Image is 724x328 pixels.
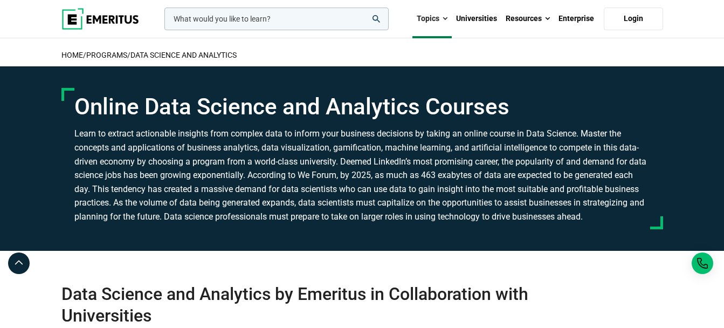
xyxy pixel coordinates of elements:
input: woocommerce-product-search-field-0 [164,8,389,30]
a: home [61,51,83,59]
a: Data Science and Analytics [130,51,237,59]
h2: / / [61,44,663,66]
a: Programs [86,51,127,59]
h1: Online Data Science and Analytics Courses [74,93,650,120]
a: Login [604,8,663,30]
h3: Learn to extract actionable insights from complex data to inform your business decisions by takin... [74,127,650,223]
h2: Data Science and Analytics by Emeritus in Collaboration with Universities [61,283,603,326]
